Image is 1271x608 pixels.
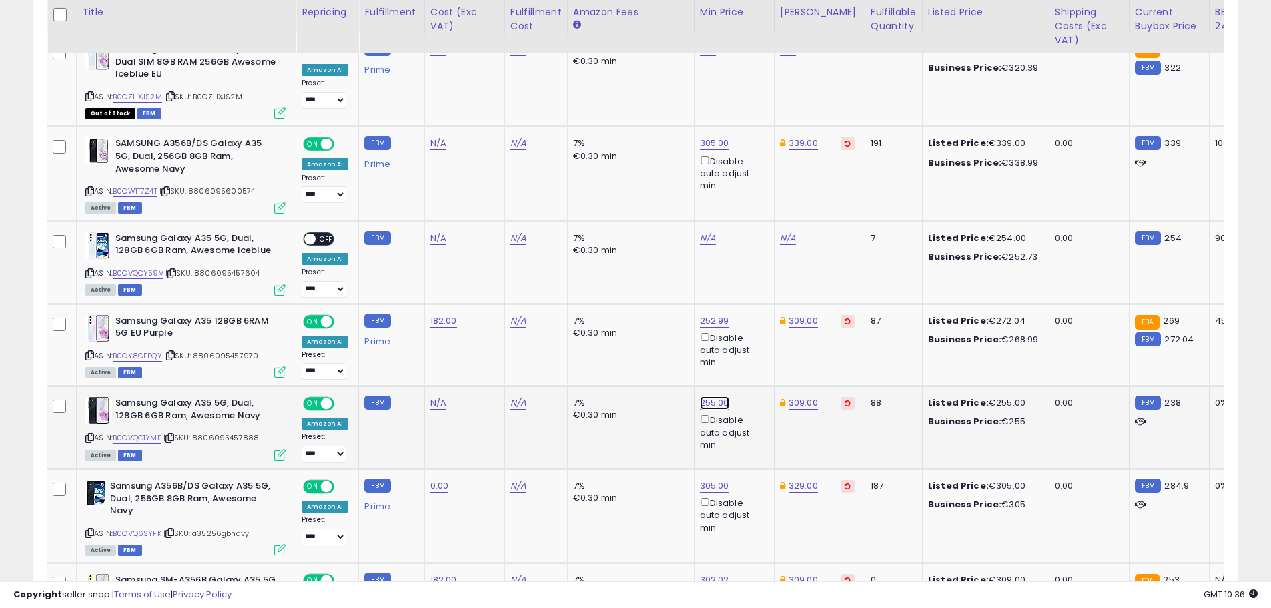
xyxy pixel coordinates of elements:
div: Preset: [302,79,348,109]
div: Prime [364,59,414,75]
span: 284.9 [1164,479,1189,492]
div: 7% [573,397,684,409]
div: Preset: [302,268,348,298]
div: 7% [573,232,684,244]
b: Business Price: [928,156,1001,169]
b: Samsung Galaxy A35 128GB 6RAM 5G EU Purple [115,315,278,343]
a: B0CVQCY59V [113,268,163,279]
a: B0CVQ6SYFK [113,528,161,539]
div: 90% [1215,232,1259,244]
a: N/A [510,314,526,328]
span: OFF [332,139,354,150]
div: ASIN: [85,480,286,554]
span: | SKU: B0CZHXJS2M [164,91,242,102]
div: Preset: [302,174,348,204]
span: FBM [137,108,161,119]
span: ON [304,316,321,327]
div: Fulfillable Quantity [871,5,917,33]
b: Business Price: [928,498,1001,511]
a: N/A [780,232,796,245]
div: 0.00 [1055,137,1119,149]
div: 7 [871,232,912,244]
a: Terms of Use [114,588,171,601]
b: Business Price: [928,61,1001,74]
b: Business Price: [928,333,1001,346]
div: Amazon AI [302,64,348,76]
div: €268.99 [928,334,1039,346]
span: All listings currently available for purchase on Amazon [85,284,116,296]
b: Listed Price: [928,232,989,244]
div: ASIN: [85,137,286,212]
div: Fulfillment Cost [510,5,562,33]
a: N/A [430,232,446,245]
div: [PERSON_NAME] [780,5,859,19]
div: €252.73 [928,251,1039,263]
span: All listings currently available for purchase on Amazon [85,450,116,461]
div: ASIN: [85,397,286,459]
span: OFF [332,398,354,410]
a: 329.00 [789,479,818,493]
a: 0.00 [430,479,449,493]
img: 41BNXS2PxQL._SL40_.jpg [85,137,112,164]
small: FBM [1135,332,1161,346]
img: 41WIL9bJ3OL._SL40_.jpg [85,232,112,259]
a: N/A [510,137,526,150]
img: 41RiAU63F9L._SL40_.jpg [85,43,112,70]
span: | SKU: 8806095457604 [165,268,260,278]
div: 88 [871,397,912,409]
div: Amazon AI [302,158,348,170]
div: Amazon Fees [573,5,689,19]
b: Samsung SM-A356B Galaxy A35 5G Dual SIM 8GB RAM 256GB Awesome Iceblue EU [115,43,278,84]
div: seller snap | | [13,589,232,601]
a: B0CZHXJS2M [113,91,162,103]
a: N/A [510,232,526,245]
span: FBM [118,545,142,556]
span: All listings currently available for purchase on Amazon [85,545,116,556]
div: €0.30 min [573,244,684,256]
small: FBM [1135,136,1161,150]
div: Title [82,5,290,19]
div: 0.00 [1055,397,1119,409]
span: 272.04 [1164,333,1194,346]
div: Listed Price [928,5,1043,19]
div: 100% [1215,137,1259,149]
div: €254.00 [928,232,1039,244]
div: Prime [364,496,414,512]
div: ASIN: [85,232,286,294]
strong: Copyright [13,588,62,601]
a: 305.00 [700,137,729,150]
small: FBM [1135,479,1161,493]
div: Amazon AI [302,418,348,430]
b: Listed Price: [928,479,989,492]
small: FBM [364,396,390,410]
span: | SKU: 8806095457888 [163,432,259,443]
span: FBM [118,284,142,296]
span: 322 [1164,61,1180,74]
b: Listed Price: [928,314,989,327]
small: FBM [1135,231,1161,245]
div: 187 [871,480,912,492]
div: €0.30 min [573,492,684,504]
div: Fulfillment [364,5,418,19]
span: All listings that are currently out of stock and unavailable for purchase on Amazon [85,108,135,119]
span: FBM [118,202,142,214]
div: ASIN: [85,43,286,117]
span: All listings currently available for purchase on Amazon [85,202,116,214]
b: Listed Price: [928,396,989,409]
div: Amazon AI [302,253,348,265]
a: N/A [510,479,526,493]
b: Samsung A356B/DS Galaxy A35 5G, Dual, 256GB 8GB Ram, Awesome Navy [110,480,272,521]
div: €305 [928,499,1039,511]
div: €0.30 min [573,150,684,162]
div: 87 [871,315,912,327]
a: B0CY8CFPQY [113,350,162,362]
div: €255.00 [928,397,1039,409]
span: | SKU: a35256gbnavy [163,528,249,539]
div: Current Buybox Price [1135,5,1204,33]
div: €320.39 [928,62,1039,74]
span: FBM [118,367,142,378]
div: Disable auto adjust min [700,412,764,451]
div: 7% [573,480,684,492]
div: 0.00 [1055,232,1119,244]
span: FBM [118,450,142,461]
